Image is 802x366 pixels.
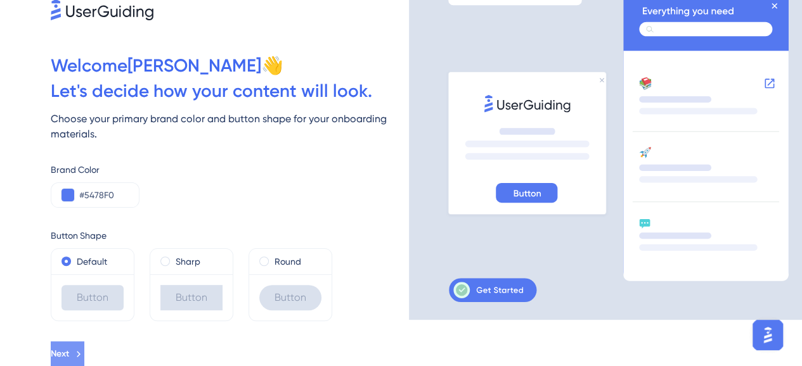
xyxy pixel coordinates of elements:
div: Let ' s decide how your content will look. [51,79,409,104]
div: Button [160,285,223,310]
label: Sharp [176,254,200,269]
div: Button [259,285,321,310]
div: Choose your primary brand color and button shape for your onboarding materials. [51,111,409,142]
label: Default [77,254,107,269]
label: Round [275,254,301,269]
div: Brand Color [51,162,409,177]
div: Welcome [PERSON_NAME] 👋 [51,53,409,79]
iframe: UserGuiding AI Assistant Launcher [749,316,787,354]
div: Button Shape [51,228,409,243]
span: Next [51,346,69,362]
div: Button [61,285,124,310]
